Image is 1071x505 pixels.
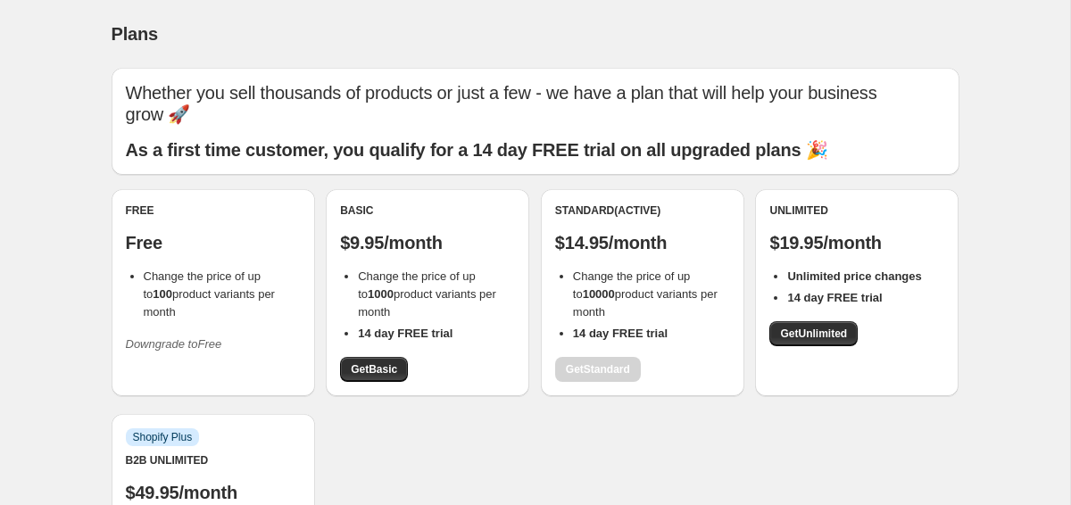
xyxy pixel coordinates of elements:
[126,232,301,253] p: Free
[573,327,668,340] b: 14 day FREE trial
[126,337,222,351] i: Downgrade to Free
[351,362,397,377] span: Get Basic
[583,287,615,301] b: 10000
[126,482,301,503] p: $49.95/month
[787,269,921,283] b: Unlimited price changes
[126,453,301,468] div: B2B Unlimited
[358,327,452,340] b: 14 day FREE trial
[133,430,193,444] span: Shopify Plus
[126,140,828,160] b: As a first time customer, you qualify for a 14 day FREE trial on all upgraded plans 🎉
[340,203,515,218] div: Basic
[340,232,515,253] p: $9.95/month
[573,269,718,319] span: Change the price of up to product variants per month
[769,321,858,346] a: GetUnlimited
[112,24,158,44] span: Plans
[368,287,394,301] b: 1000
[115,330,233,359] button: Downgrade toFree
[769,203,944,218] div: Unlimited
[780,327,847,341] span: Get Unlimited
[340,357,408,382] a: GetBasic
[153,287,172,301] b: 100
[555,232,730,253] p: $14.95/month
[144,269,275,319] span: Change the price of up to product variants per month
[555,203,730,218] div: Standard (Active)
[358,269,496,319] span: Change the price of up to product variants per month
[787,291,882,304] b: 14 day FREE trial
[126,82,945,125] p: Whether you sell thousands of products or just a few - we have a plan that will help your busines...
[769,232,944,253] p: $19.95/month
[126,203,301,218] div: Free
